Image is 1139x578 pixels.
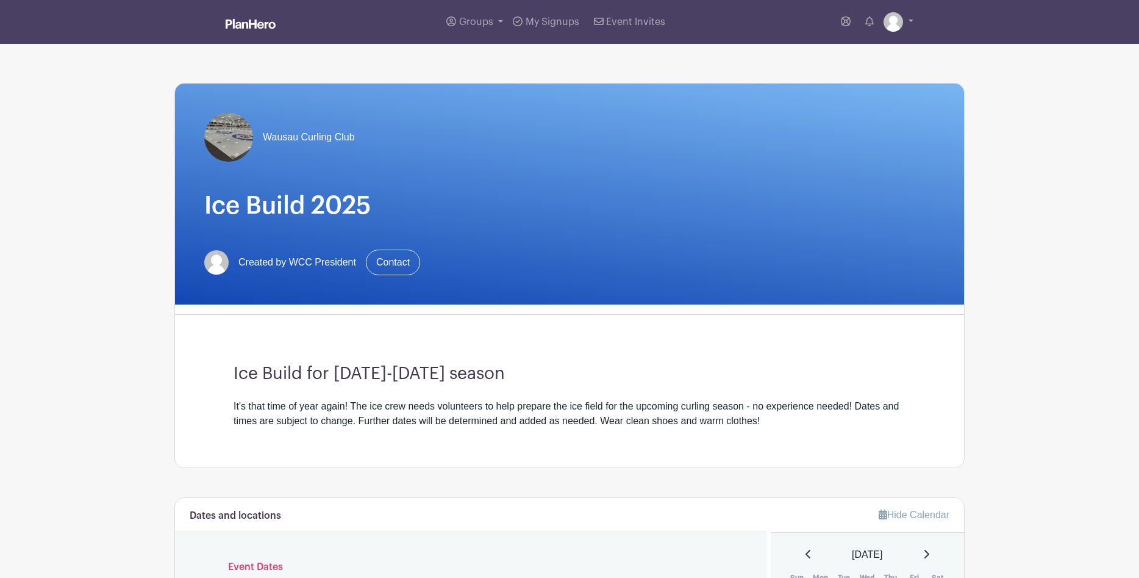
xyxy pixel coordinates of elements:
h3: Ice Build for [DATE]-[DATE] season [234,364,905,385]
span: Wausau Curling Club [263,130,355,145]
span: Event Invites [606,17,665,27]
div: It's that time of year again! The ice crew needs volunteers to help prepare the ice field for the... [234,399,905,428]
a: Contact [366,250,420,275]
span: Created by WCC President [238,255,356,270]
img: WCC%20ice%20field.jpg [204,113,253,162]
span: Groups [459,17,493,27]
h6: Event Dates [226,562,716,573]
h6: Dates and locations [190,510,281,522]
img: default-ce2991bfa6775e67f084385cd625a349d9dcbb7a52a09fb2fda1e96e2d18dcdb.png [884,12,903,32]
a: Hide Calendar [879,510,949,520]
img: logo_white-6c42ec7e38ccf1d336a20a19083b03d10ae64f83f12c07503d8b9e83406b4c7d.svg [226,19,276,29]
img: default-ce2991bfa6775e67f084385cd625a349d9dcbb7a52a09fb2fda1e96e2d18dcdb.png [204,250,229,275]
span: [DATE] [852,547,882,562]
h1: Ice Build 2025 [204,191,935,220]
span: My Signups [526,17,579,27]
